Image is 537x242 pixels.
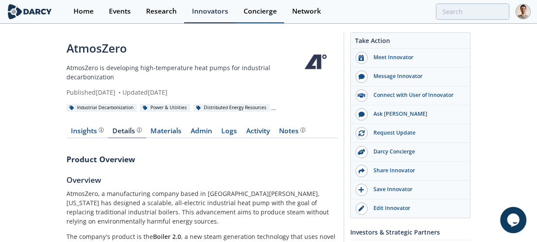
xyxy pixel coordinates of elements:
[66,88,294,97] div: Published [DATE] Updated [DATE]
[436,4,509,20] input: Advanced Search
[71,128,104,135] div: Insights
[368,91,466,99] div: Connect with User of Innovator
[146,128,186,138] a: Materials
[109,8,131,15] div: Events
[279,128,305,135] div: Notes
[275,128,310,138] a: Notes
[108,128,146,138] a: Details
[66,104,137,112] div: Industrial Decarbonization
[292,8,321,15] div: Network
[350,224,471,240] div: Investors & Strategic Partners
[6,4,53,19] img: logo-wide.svg
[242,128,275,138] a: Activity
[368,110,466,118] div: Ask [PERSON_NAME]
[368,129,466,137] div: Request Update
[500,207,528,233] iframe: chat widget
[300,128,305,132] img: information.svg
[66,174,338,185] h5: Overview
[137,128,142,132] img: information.svg
[351,199,470,218] a: Edit Innovator
[368,204,466,212] div: Edit Innovator
[186,128,217,138] a: Admin
[140,104,190,112] div: Power & Utilities
[368,167,466,174] div: Share Innovator
[368,53,466,61] div: Meet Innovator
[73,8,94,15] div: Home
[99,128,104,132] img: information.svg
[244,8,277,15] div: Concierge
[368,72,466,80] div: Message Innovator
[368,185,466,193] div: Save Innovator
[351,181,470,199] button: Save Innovator
[516,4,531,19] img: Profile
[66,63,294,82] p: AtmosZero is developing high-temperature heat pumps for industrial decarbonization
[217,128,242,138] a: Logs
[117,88,122,96] span: •
[66,40,294,57] div: AtmosZero
[66,128,108,138] a: Insights
[368,148,466,156] div: Darcy Concierge
[351,36,470,49] div: Take Action
[153,232,181,241] strong: Boiler 2.0
[113,128,142,135] div: Details
[192,8,228,15] div: Innovators
[66,189,338,226] p: AtmosZero, a manufacturing company based in [GEOGRAPHIC_DATA][PERSON_NAME], [US_STATE] has design...
[193,104,270,112] div: Distributed Energy Resources
[66,153,338,165] h3: Product Overview
[146,8,177,15] div: Research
